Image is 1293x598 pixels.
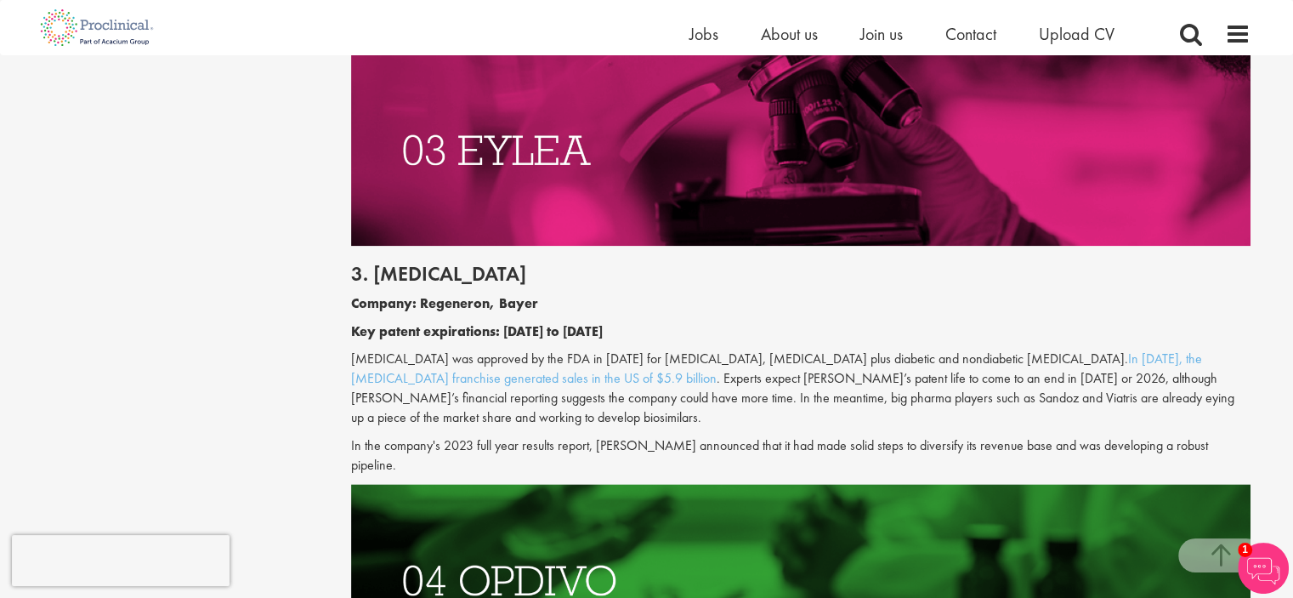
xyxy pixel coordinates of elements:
p: [MEDICAL_DATA] was approved by the FDA in [DATE] for [MEDICAL_DATA], [MEDICAL_DATA] plus diabetic... [351,350,1250,427]
a: In [DATE], the [MEDICAL_DATA] franchise generated sales in the US of $5.9 billion [351,350,1202,387]
img: Chatbot [1238,543,1289,594]
span: 1 [1238,543,1252,557]
h2: 3. [MEDICAL_DATA] [351,263,1250,285]
a: Contact [945,23,996,45]
p: In the company's 2023 full year results report, [PERSON_NAME] announced that it had made solid st... [351,436,1250,476]
iframe: reCAPTCHA [12,535,230,586]
a: Join us [860,23,903,45]
img: Drugs with patents due to expire Eylea [351,54,1250,246]
b: Company: Regeneron, Bayer [351,294,538,312]
b: Key patent expirations: [DATE] to [DATE] [351,322,603,340]
a: Upload CV [1039,23,1114,45]
a: Jobs [689,23,718,45]
a: About us [761,23,818,45]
